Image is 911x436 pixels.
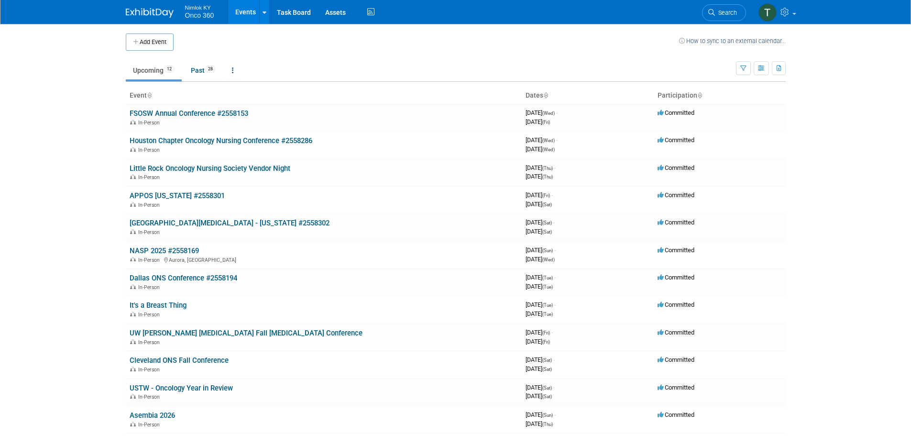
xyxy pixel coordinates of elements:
span: 28 [205,66,216,73]
span: (Fri) [542,330,550,335]
span: [DATE] [526,118,550,125]
span: (Sat) [542,229,552,235]
span: [DATE] [526,420,553,427]
span: (Sat) [542,202,552,207]
span: (Sat) [542,385,552,391]
span: In-Person [138,422,163,428]
span: In-Person [138,339,163,346]
a: Cleveland ONS Fall Conference [130,356,229,365]
span: Committed [658,411,694,418]
span: (Tue) [542,275,553,280]
span: (Sat) [542,220,552,225]
a: USTW - Oncology Year in Review [130,384,233,392]
span: [DATE] [526,329,553,336]
th: Event [126,88,522,104]
span: - [554,246,556,254]
span: (Thu) [542,166,553,171]
span: - [553,356,555,363]
span: 12 [164,66,175,73]
span: [DATE] [526,201,552,208]
img: ExhibitDay [126,8,174,18]
a: Houston Chapter Oncology Nursing Conference #2558286 [130,136,312,145]
span: - [553,384,555,391]
span: In-Person [138,174,163,180]
span: [DATE] [526,411,556,418]
a: How to sync to an external calendar... [679,37,786,45]
span: In-Person [138,229,163,235]
span: (Wed) [542,257,555,262]
span: [DATE] [526,191,553,199]
img: In-Person Event [130,120,136,124]
span: [DATE] [526,274,556,281]
a: NASP 2025 #2558169 [130,246,199,255]
span: Committed [658,246,694,254]
a: Sort by Start Date [543,91,548,99]
span: (Tue) [542,302,553,308]
span: - [551,191,553,199]
span: In-Person [138,120,163,126]
a: Upcoming12 [126,61,182,79]
span: (Sun) [542,248,553,253]
img: In-Person Event [130,284,136,289]
span: - [554,411,556,418]
a: FSOSW Annual Conference #2558153 [130,109,248,118]
span: [DATE] [526,356,555,363]
span: Committed [658,164,694,171]
a: It's a Breast Thing [130,301,187,310]
span: Committed [658,384,694,391]
img: In-Person Event [130,257,136,262]
img: In-Person Event [130,394,136,399]
span: Committed [658,219,694,226]
span: [DATE] [526,283,553,290]
a: Past28 [184,61,223,79]
span: Committed [658,329,694,336]
th: Dates [522,88,654,104]
a: Sort by Participation Type [697,91,702,99]
span: - [551,329,553,336]
span: [DATE] [526,109,558,116]
img: In-Person Event [130,174,136,179]
img: In-Person Event [130,202,136,207]
span: (Sat) [542,358,552,363]
span: Committed [658,136,694,144]
span: [DATE] [526,301,556,308]
span: [DATE] [526,310,553,317]
span: - [554,301,556,308]
img: In-Person Event [130,147,136,152]
span: Committed [658,274,694,281]
span: [DATE] [526,392,552,400]
a: UW [PERSON_NAME] [MEDICAL_DATA] Fall [MEDICAL_DATA] Conference [130,329,362,337]
span: In-Person [138,147,163,153]
span: (Tue) [542,284,553,290]
a: Search [702,4,746,21]
span: (Sat) [542,394,552,399]
span: (Tue) [542,312,553,317]
span: [DATE] [526,173,553,180]
span: - [556,136,558,144]
span: [DATE] [526,164,556,171]
span: [DATE] [526,136,558,144]
span: In-Person [138,284,163,291]
button: Add Event [126,34,174,51]
span: In-Person [138,394,163,400]
img: In-Person Event [130,229,136,234]
span: (Thu) [542,174,553,179]
img: Tim Bugaile [758,3,777,22]
img: In-Person Event [130,422,136,426]
span: Nimlok KY [185,2,214,12]
span: Committed [658,191,694,199]
img: In-Person Event [130,367,136,371]
span: (Sat) [542,367,552,372]
a: Sort by Event Name [147,91,152,99]
span: - [554,164,556,171]
span: (Wed) [542,147,555,152]
span: [DATE] [526,338,550,345]
img: In-Person Event [130,312,136,316]
span: - [553,219,555,226]
span: - [554,274,556,281]
span: Search [715,9,737,16]
span: [DATE] [526,256,555,263]
a: Little Rock Oncology Nursing Society Vendor Night [130,164,290,173]
a: Asembia 2026 [130,411,175,420]
div: Aurora, [GEOGRAPHIC_DATA] [130,256,518,263]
